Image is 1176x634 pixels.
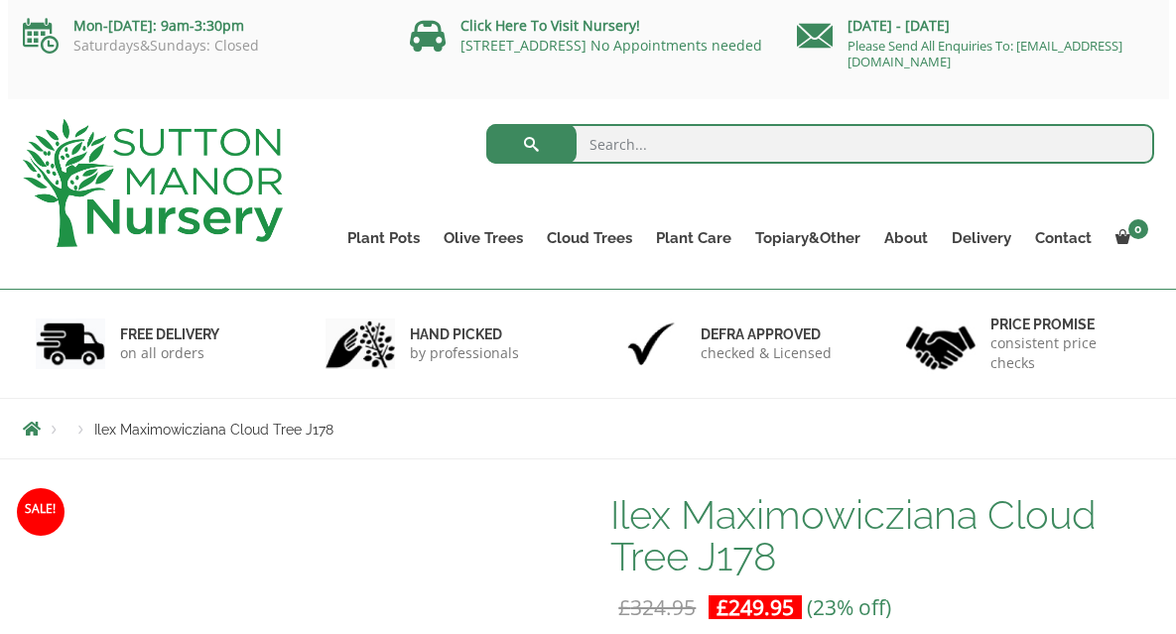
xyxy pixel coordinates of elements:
[1104,224,1154,252] a: 0
[23,421,1154,437] nav: Breadcrumbs
[701,325,832,343] h6: Defra approved
[460,36,762,55] a: [STREET_ADDRESS] No Appointments needed
[717,593,728,621] span: £
[618,593,630,621] span: £
[717,593,794,621] bdi: 249.95
[432,224,535,252] a: Olive Trees
[990,316,1141,333] h6: Price promise
[94,422,333,438] span: Ilex Maximowicziana Cloud Tree J178
[460,16,640,35] a: Click Here To Visit Nursery!
[610,494,1153,577] h1: Ilex Maximowicziana Cloud Tree J178
[23,14,380,38] p: Mon-[DATE]: 9am-3:30pm
[848,37,1122,70] a: Please Send All Enquiries To: [EMAIL_ADDRESS][DOMAIN_NAME]
[743,224,872,252] a: Topiary&Other
[807,593,891,621] span: (23% off)
[701,343,832,363] p: checked & Licensed
[1023,224,1104,252] a: Contact
[797,14,1154,38] p: [DATE] - [DATE]
[644,224,743,252] a: Plant Care
[410,343,519,363] p: by professionals
[486,124,1154,164] input: Search...
[906,314,976,374] img: 4.jpg
[535,224,644,252] a: Cloud Trees
[120,325,219,343] h6: FREE DELIVERY
[618,593,696,621] bdi: 324.95
[335,224,432,252] a: Plant Pots
[1128,219,1148,239] span: 0
[940,224,1023,252] a: Delivery
[410,325,519,343] h6: hand picked
[17,488,65,536] span: Sale!
[120,343,219,363] p: on all orders
[23,119,283,247] img: logo
[36,318,105,369] img: 1.jpg
[616,318,686,369] img: 3.jpg
[990,333,1141,373] p: consistent price checks
[326,318,395,369] img: 2.jpg
[23,38,380,54] p: Saturdays&Sundays: Closed
[872,224,940,252] a: About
